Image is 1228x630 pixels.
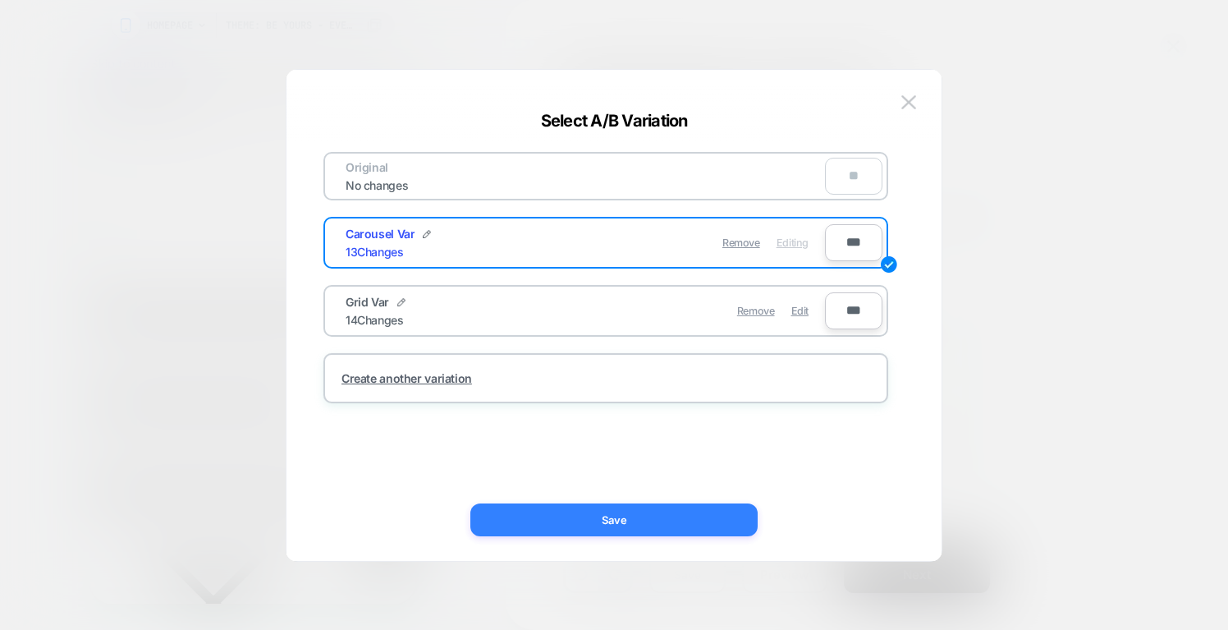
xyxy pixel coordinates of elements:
img: edit [881,256,897,273]
img: close [901,95,916,109]
span: Remove [737,305,775,317]
iframe: Gorgias live chat messenger [268,466,325,518]
span: Editing [777,237,809,249]
button: Save [470,504,758,536]
span: Edit [791,305,809,317]
span: Remove [722,237,760,249]
div: Select A/B Variation [286,111,942,131]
